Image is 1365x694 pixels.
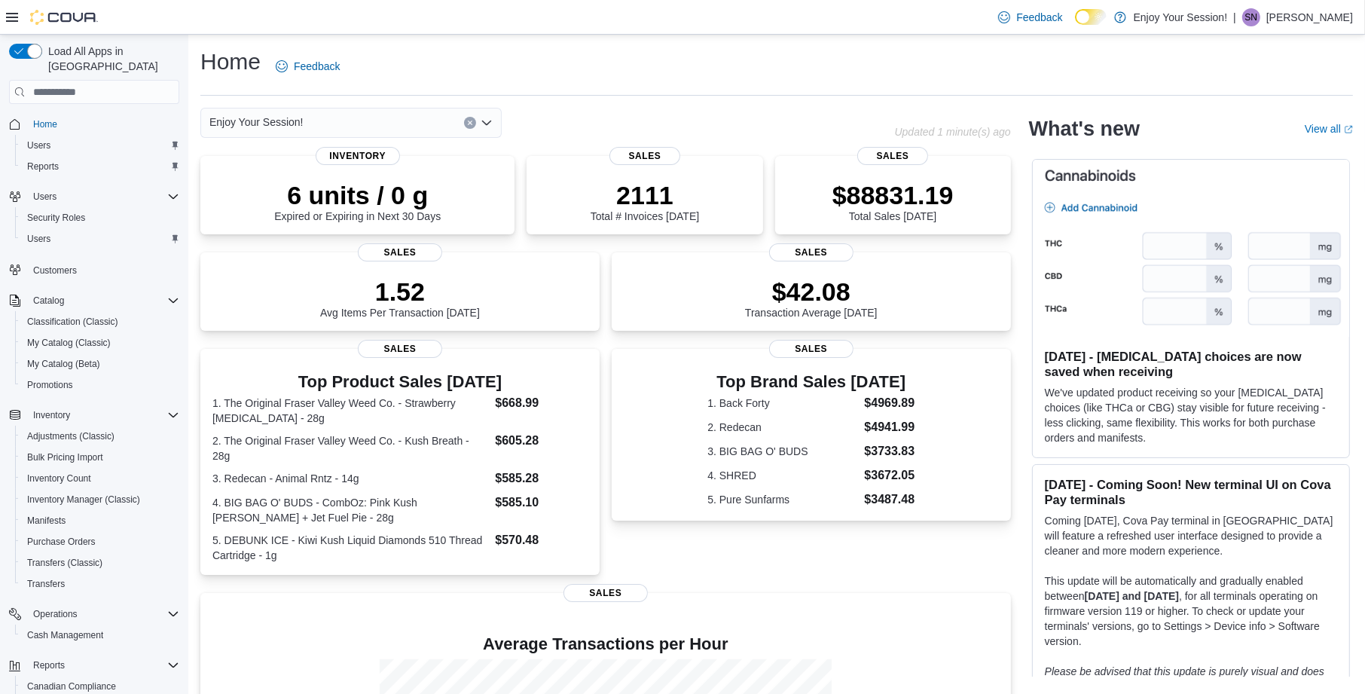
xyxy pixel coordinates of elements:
button: Users [3,186,185,207]
a: Security Roles [21,209,91,227]
button: Inventory [27,406,76,424]
span: My Catalog (Beta) [21,355,179,373]
p: 6 units / 0 g [274,180,441,210]
div: Avg Items Per Transaction [DATE] [320,277,480,319]
span: Load All Apps in [GEOGRAPHIC_DATA] [42,44,179,74]
span: My Catalog (Classic) [27,337,111,349]
span: Inventory Manager (Classic) [21,491,179,509]
span: Bulk Pricing Import [27,451,103,463]
button: My Catalog (Classic) [15,332,185,353]
p: 1.52 [320,277,480,307]
dt: 4. SHRED [707,468,858,483]
button: Customers [3,258,185,280]
span: SN [1245,8,1258,26]
span: Inventory [33,409,70,421]
button: Catalog [27,292,70,310]
div: Expired or Expiring in Next 30 Days [274,180,441,222]
span: Adjustments (Classic) [21,427,179,445]
a: Bulk Pricing Import [21,448,109,466]
h3: [DATE] - [MEDICAL_DATA] choices are now saved when receiving [1045,349,1337,379]
a: My Catalog (Beta) [21,355,106,373]
span: Catalog [27,292,179,310]
div: Transaction Average [DATE] [745,277,878,319]
a: Feedback [270,51,346,81]
span: Canadian Compliance [27,680,116,692]
div: Sophie Nagano [1242,8,1260,26]
h4: Average Transactions per Hour [212,635,999,653]
button: Reports [15,156,185,177]
button: Users [27,188,63,206]
span: Purchase Orders [27,536,96,548]
button: Inventory Count [15,468,185,489]
h3: [DATE] - Coming Soon! New terminal UI on Cova Pay terminals [1045,477,1337,507]
span: Home [27,115,179,133]
button: Cash Management [15,625,185,646]
button: Operations [27,605,84,623]
button: Manifests [15,510,185,531]
span: Sales [609,147,680,165]
span: Security Roles [27,212,85,224]
a: Customers [27,261,83,280]
button: Bulk Pricing Import [15,447,185,468]
h2: What's new [1029,117,1140,141]
button: Transfers (Classic) [15,552,185,573]
span: Operations [27,605,179,623]
a: Manifests [21,512,72,530]
p: We've updated product receiving so your [MEDICAL_DATA] choices (like THCa or CBG) stay visible fo... [1045,385,1337,445]
a: Transfers [21,575,71,593]
span: Catalog [33,295,64,307]
span: Users [21,136,179,154]
dd: $3672.05 [865,466,915,485]
dt: 3. Redecan - Animal Rntz - 14g [212,471,489,486]
dd: $4941.99 [865,418,915,436]
span: Enjoy Your Session! [209,113,304,131]
span: Security Roles [21,209,179,227]
span: Classification (Classic) [21,313,179,331]
button: My Catalog (Beta) [15,353,185,375]
span: Manifests [27,515,66,527]
dt: 2. The Original Fraser Valley Weed Co. - Kush Breath - 28g [212,433,489,463]
span: Users [27,233,50,245]
span: Customers [33,264,77,277]
button: Classification (Classic) [15,311,185,332]
span: Bulk Pricing Import [21,448,179,466]
p: | [1233,8,1236,26]
p: [PERSON_NAME] [1266,8,1353,26]
span: Sales [857,147,928,165]
span: Transfers (Classic) [21,554,179,572]
span: Transfers [27,578,65,590]
span: Sales [563,584,648,602]
button: Catalog [3,290,185,311]
dd: $585.28 [495,469,587,488]
p: $88831.19 [832,180,954,210]
strong: [DATE] and [DATE] [1085,590,1179,602]
dd: $668.99 [495,394,587,412]
span: Feedback [1016,10,1062,25]
span: Inventory [27,406,179,424]
span: Inventory Count [27,472,91,485]
button: Home [3,113,185,135]
h3: Top Brand Sales [DATE] [707,373,915,391]
p: $42.08 [745,277,878,307]
span: Transfers [21,575,179,593]
span: My Catalog (Classic) [21,334,179,352]
span: Reports [21,157,179,176]
button: Open list of options [481,117,493,129]
p: Coming [DATE], Cova Pay terminal in [GEOGRAPHIC_DATA] will feature a refreshed user interface des... [1045,513,1337,558]
a: Users [21,136,56,154]
dt: 5. Pure Sunfarms [707,492,858,507]
span: Cash Management [21,626,179,644]
a: My Catalog (Classic) [21,334,117,352]
dt: 5. DEBUNK ICE - Kiwi Kush Liquid Diamonds 510 Thread Cartridge - 1g [212,533,489,563]
dd: $585.10 [495,494,587,512]
button: Inventory [3,405,185,426]
span: Purchase Orders [21,533,179,551]
span: Customers [27,260,179,279]
p: 2111 [591,180,699,210]
span: Feedback [294,59,340,74]
button: Purchase Orders [15,531,185,552]
span: Operations [33,608,78,620]
span: Sales [358,340,442,358]
dd: $3487.48 [865,491,915,509]
a: Reports [21,157,65,176]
